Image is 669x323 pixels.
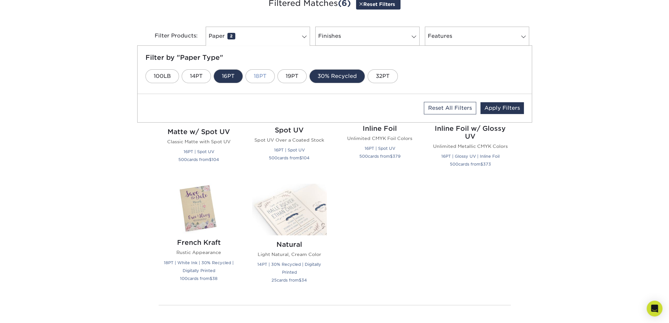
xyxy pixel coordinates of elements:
[480,102,524,114] a: Apply Filters
[450,162,458,167] span: 500
[433,125,508,140] h2: Inline Foil w/ Glossy UV
[162,138,236,145] p: Classic Matte with Spot UV
[274,148,305,152] small: 16PT | Spot UV
[450,162,491,167] small: cards from
[252,241,327,248] h2: Natural
[441,154,500,159] small: 16PT | Glossy UV | Inline Foil
[178,157,187,162] span: 500
[368,69,398,83] a: 32PT
[390,154,393,159] span: $
[365,146,395,151] small: 16PT | Spot UV
[252,251,327,258] p: Light Natural, Cream Color
[162,184,236,233] img: French Kraft Postcards
[343,125,417,132] h2: Inline Foil
[299,155,302,160] span: $
[424,102,476,114] a: Reset All Filters
[277,69,307,83] a: 19PT
[315,27,420,46] a: Finishes
[227,33,235,39] span: 2
[252,126,327,134] h2: Spot UV
[425,27,529,46] a: Features
[299,278,301,283] span: $
[245,69,275,83] a: 18PT
[269,155,310,160] small: cards from
[343,135,417,142] p: Unlimited CMYK Foil Colors
[302,155,310,160] span: 104
[145,54,524,61] h5: Filter by "Paper Type"
[252,184,327,292] a: Natural Postcards Natural Light Natural, Cream Color 14PT | 30% Recycled | Digitally Printed 25ca...
[252,184,327,235] img: Natural Postcards
[137,27,203,46] div: Filter Products:
[164,260,234,273] small: 18PT | White Ink | 30% Recycled | Digitally Printed
[269,155,277,160] span: 500
[309,69,365,83] a: 30% Recycled
[433,143,508,150] p: Unlimited Metallic CMYK Colors
[483,162,491,167] span: 373
[180,276,218,281] small: cards from
[180,276,188,281] span: 100
[212,157,219,162] span: 104
[252,137,327,143] p: Spot UV Over a Coated Stock
[162,128,236,136] h2: Matte w/ Spot UV
[162,249,236,256] p: Rustic Appearance
[184,149,214,154] small: 16PT | Spot UV
[647,301,662,316] div: Open Intercom Messenger
[209,157,212,162] span: $
[257,262,321,275] small: 14PT | 30% Recycled | Digitally Printed
[359,154,368,159] span: 500
[393,154,400,159] span: 379
[178,157,219,162] small: cards from
[480,162,483,167] span: $
[271,278,277,283] span: 25
[162,239,236,246] h2: French Kraft
[182,69,211,83] a: 14PT
[206,27,310,46] a: Paper2
[301,278,307,283] span: 34
[210,276,212,281] span: $
[212,276,218,281] span: 38
[214,69,243,83] a: 16PT
[359,154,400,159] small: cards from
[271,278,307,283] small: cards from
[145,69,179,83] a: 100LB
[162,184,236,292] a: French Kraft Postcards French Kraft Rustic Appearance 18PT | White Ink | 30% Recycled | Digitally...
